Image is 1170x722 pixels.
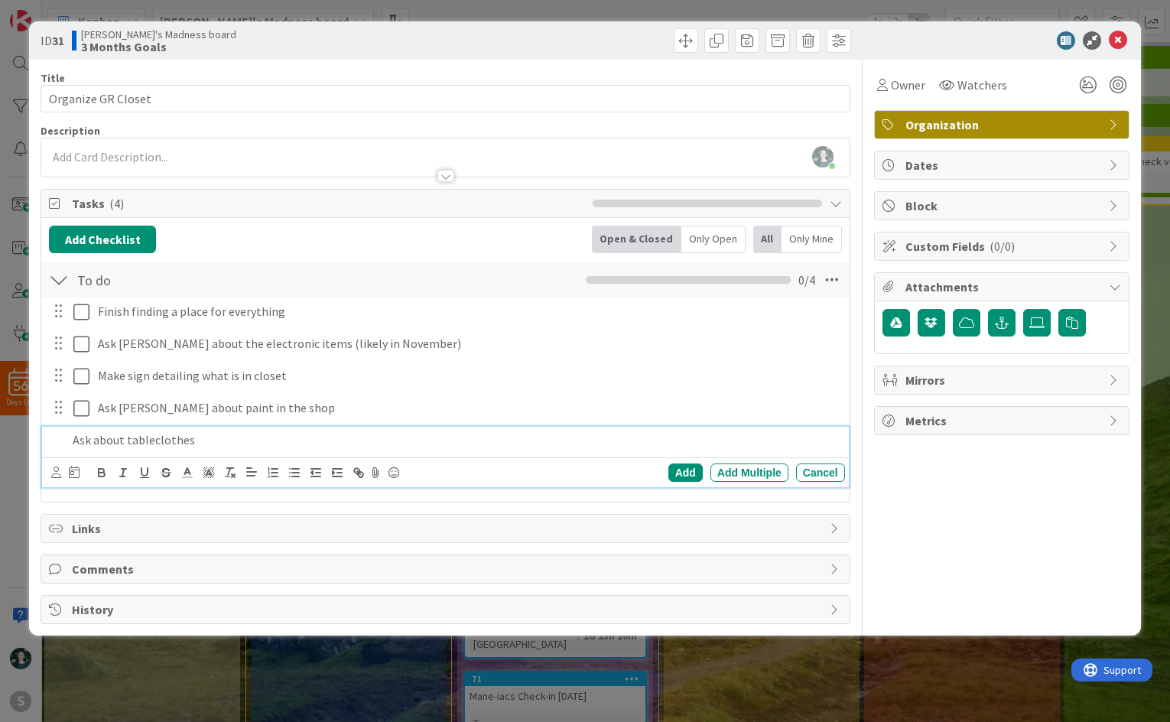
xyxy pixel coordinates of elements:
span: Metrics [905,411,1101,430]
p: Ask about tableclothes [73,431,839,449]
span: Mirrors [905,371,1101,389]
span: History [72,600,822,619]
span: Tasks [72,194,585,213]
span: Dates [905,156,1101,174]
label: Title [41,71,65,85]
div: Cancel [796,463,845,482]
span: Support [32,2,70,21]
span: ID [41,31,64,50]
div: Add [668,463,703,482]
p: Finish finding a place for everything [98,303,839,320]
span: Comments [72,560,822,578]
button: Add Checklist [49,226,156,253]
p: Make sign detailing what is in closet [98,367,839,385]
img: CcP7TwqliYA12U06j4Mrgd9GqWyTyb3s.jpg [812,146,834,167]
div: Add Multiple [710,463,788,482]
span: 0 / 4 [798,271,815,289]
div: Only Mine [782,226,842,253]
span: Organization [905,115,1101,134]
div: Open & Closed [592,226,681,253]
span: Block [905,197,1101,215]
div: All [753,226,782,253]
div: Only Open [681,226,746,253]
span: Custom Fields [905,237,1101,255]
span: ( 4 ) [109,196,124,211]
input: type card name here... [41,85,850,112]
span: Links [72,519,822,538]
b: 31 [52,33,64,48]
span: Attachments [905,278,1101,296]
span: Owner [891,76,925,94]
span: ( 0/0 ) [990,239,1015,254]
span: Description [41,124,100,138]
b: 3 Months Goals [81,41,236,53]
p: Ask [PERSON_NAME] about paint in the shop [98,399,839,417]
span: Watchers [957,76,1007,94]
input: Add Checklist... [72,266,416,294]
p: Ask [PERSON_NAME] about the electronic items (likely in November) [98,335,839,353]
span: [PERSON_NAME]'s Madness board [81,28,236,41]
